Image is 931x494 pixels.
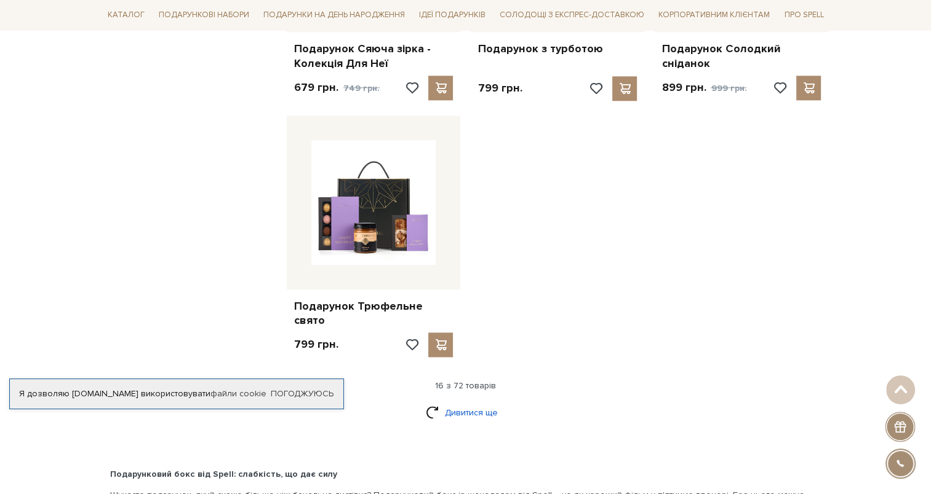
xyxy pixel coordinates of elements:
div: 16 з 72 товарів [98,380,834,391]
div: Я дозволяю [DOMAIN_NAME] використовувати [10,388,343,399]
a: Каталог [103,6,150,25]
a: Корпоративним клієнтам [653,6,775,25]
a: Подарунки на День народження [258,6,410,25]
a: Подарунок Трюфельне свято [294,299,454,328]
a: Погоджуюсь [271,388,334,399]
a: Солодощі з експрес-доставкою [495,5,649,26]
a: Дивитися ще [426,402,506,423]
a: Про Spell [779,6,828,25]
p: 799 грн. [477,81,522,95]
p: 679 грн. [294,80,380,95]
a: Подарунок Сяюча зірка - Колекція Для Неї [294,42,454,71]
a: Ідеї подарунків [414,6,490,25]
a: Подарунок Солодкий сніданок [661,42,821,71]
b: Подарунковий бокс від Spell: слабкість, що дає силу [110,469,337,479]
a: Подарунок з турботою [477,42,637,56]
span: 999 грн. [711,83,746,93]
span: 749 грн. [343,83,380,93]
p: 799 грн. [294,337,338,351]
p: 899 грн. [661,80,746,95]
a: файли cookie [210,388,266,399]
a: Подарункові набори [154,6,254,25]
